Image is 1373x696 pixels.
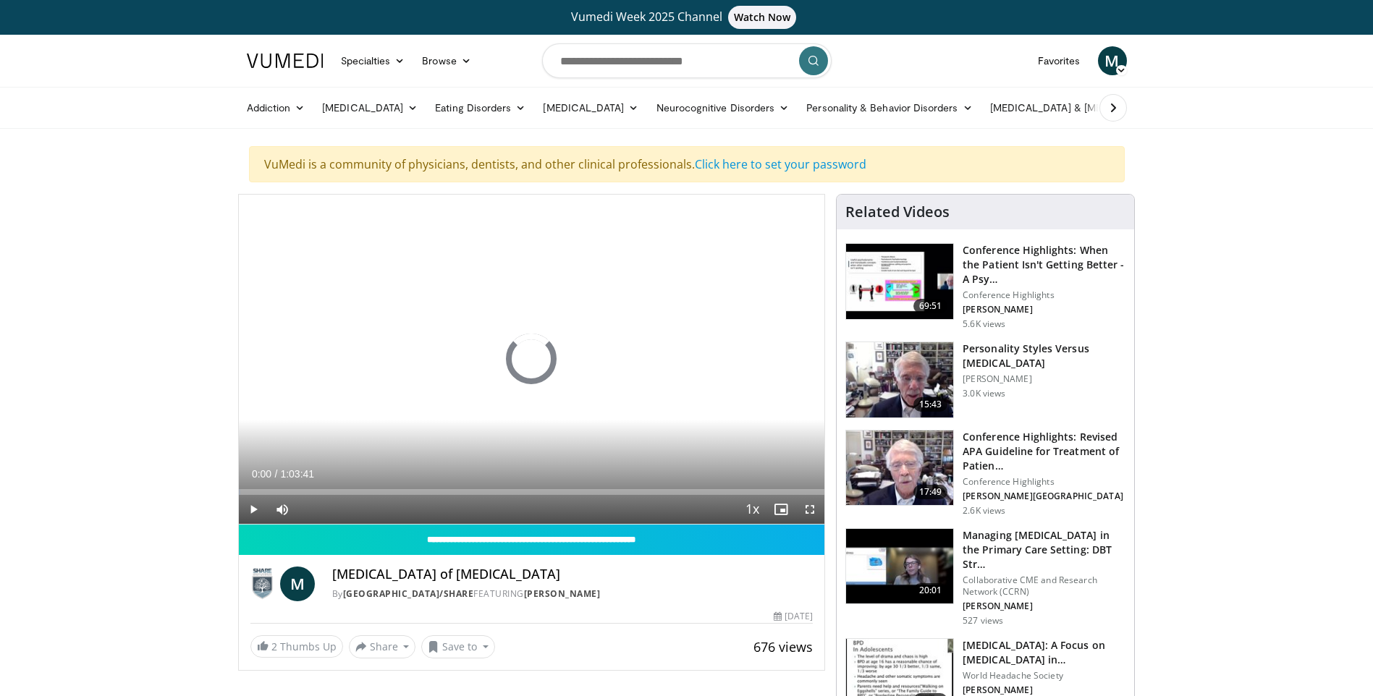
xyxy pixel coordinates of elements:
[846,529,953,604] img: ea4fda3a-75ee-492b-aac5-8ea0e6e7fb3c.150x105_q85_crop-smart_upscale.jpg
[249,146,1125,182] div: VuMedi is a community of physicians, dentists, and other clinical professionals.
[738,495,766,524] button: Playback Rate
[271,640,277,653] span: 2
[247,54,324,68] img: VuMedi Logo
[913,397,948,412] span: 15:43
[421,635,495,658] button: Save to
[963,574,1125,598] p: Collaborative CME and Research Network (CCRN)
[963,430,1125,473] h3: Conference Highlights: Revised APA Guideline for Treatment of Patien…
[963,684,1125,696] p: [PERSON_NAME]
[963,476,1125,488] p: Conference Highlights
[332,566,814,582] h4: [MEDICAL_DATA] of [MEDICAL_DATA]
[963,304,1125,315] p: [PERSON_NAME]
[963,528,1125,572] h3: Managing [MEDICAL_DATA] in the Primary Care Setting: DBT Str…
[981,93,1188,122] a: [MEDICAL_DATA] & [MEDICAL_DATA]
[774,610,813,623] div: [DATE]
[753,638,813,655] span: 676 views
[963,373,1125,385] p: [PERSON_NAME]
[313,93,426,122] a: [MEDICAL_DATA]
[332,587,814,600] div: By FEATURING
[524,587,601,600] a: [PERSON_NAME]
[963,341,1125,370] h3: Personality Styles Versus [MEDICAL_DATA]
[275,468,278,480] span: /
[913,299,948,313] span: 69:51
[1029,46,1089,75] a: Favorites
[349,635,416,658] button: Share
[846,342,953,417] img: 8bb3fa12-babb-40ea-879a-3a97d6c50055.150x105_q85_crop-smart_upscale.jpg
[728,6,797,29] span: Watch Now
[963,615,1003,627] p: 527 views
[963,638,1125,667] h3: [MEDICAL_DATA]: A Focus on [MEDICAL_DATA] in…
[280,566,315,601] a: M
[249,6,1125,29] a: Vumedi Week 2025 ChannelWatch Now
[845,528,1125,627] a: 20:01 Managing [MEDICAL_DATA] in the Primary Care Setting: DBT Str… Collaborative CME and Researc...
[239,495,268,524] button: Play
[250,635,343,658] a: 2 Thumbs Up
[846,244,953,319] img: 4362ec9e-0993-4580-bfd4-8e18d57e1d49.150x105_q85_crop-smart_upscale.jpg
[963,289,1125,301] p: Conference Highlights
[542,43,832,78] input: Search topics, interventions
[1098,46,1127,75] a: M
[648,93,798,122] a: Neurocognitive Disorders
[250,566,274,601] img: Silver Hill Hospital/SHARE
[239,195,825,525] video-js: Video Player
[963,600,1125,612] p: [PERSON_NAME]
[426,93,534,122] a: Eating Disorders
[343,587,474,600] a: [GEOGRAPHIC_DATA]/SHARE
[268,495,297,524] button: Mute
[963,318,1005,330] p: 5.6K views
[963,388,1005,399] p: 3.0K views
[795,495,824,524] button: Fullscreen
[963,505,1005,517] p: 2.6K views
[332,46,414,75] a: Specialties
[766,495,795,524] button: Enable picture-in-picture mode
[913,485,948,499] span: 17:49
[280,468,314,480] span: 1:03:41
[963,670,1125,682] p: World Headache Society
[695,156,866,172] a: Click here to set your password
[252,468,271,480] span: 0:00
[845,243,1125,330] a: 69:51 Conference Highlights: When the Patient Isn't Getting Better - A Psy… Conference Highlights...
[413,46,480,75] a: Browse
[846,430,953,506] img: a8a55e96-0fed-4e33-bde8-e6fc0867bf6d.150x105_q85_crop-smart_upscale.jpg
[963,491,1125,502] p: [PERSON_NAME][GEOGRAPHIC_DATA]
[239,489,825,495] div: Progress Bar
[845,341,1125,418] a: 15:43 Personality Styles Versus [MEDICAL_DATA] [PERSON_NAME] 3.0K views
[963,243,1125,287] h3: Conference Highlights: When the Patient Isn't Getting Better - A Psy…
[534,93,647,122] a: [MEDICAL_DATA]
[913,583,948,598] span: 20:01
[845,203,950,221] h4: Related Videos
[798,93,981,122] a: Personality & Behavior Disorders
[238,93,314,122] a: Addiction
[845,430,1125,517] a: 17:49 Conference Highlights: Revised APA Guideline for Treatment of Patien… Conference Highlights...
